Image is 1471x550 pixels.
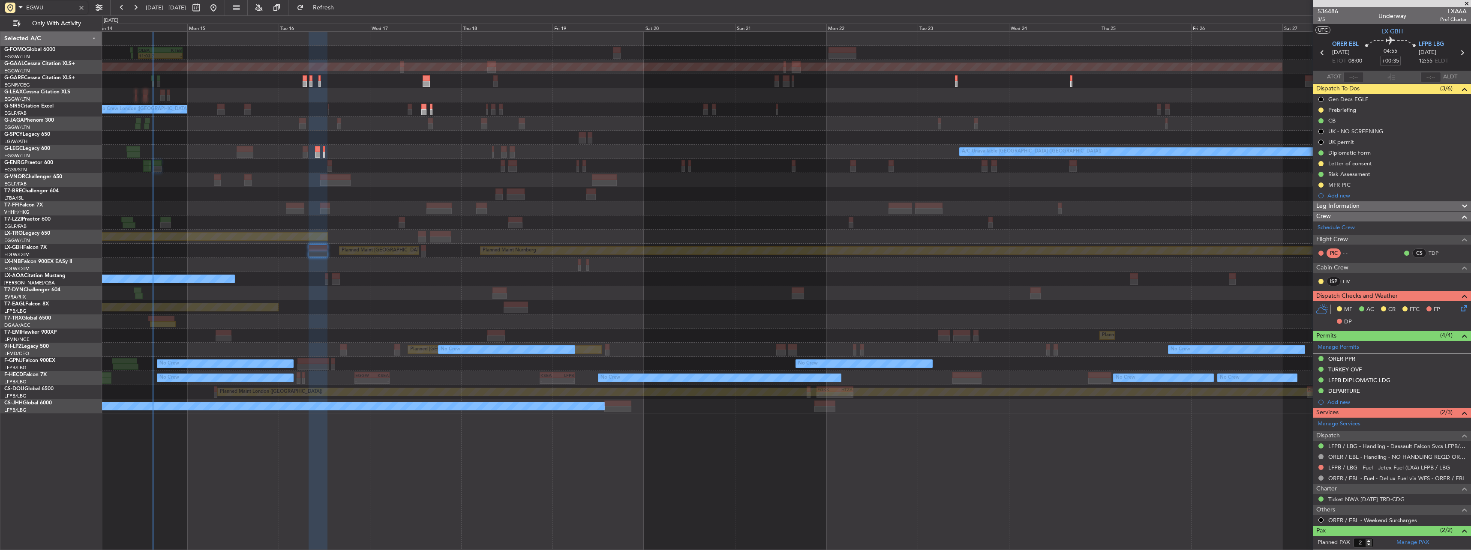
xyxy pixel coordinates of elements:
a: EGGW/LTN [4,124,30,131]
span: F-GPNJ [4,358,23,363]
a: EGGW/LTN [4,54,30,60]
div: No Crew [159,357,179,370]
div: KSEA [540,373,557,378]
span: CR [1388,305,1396,314]
div: - - [1343,249,1362,257]
span: FP [1434,305,1440,314]
span: LX-GBH [4,245,23,250]
div: Planned Maint London ([GEOGRAPHIC_DATA]) [220,386,322,398]
a: LFPB / LBG - Handling - Dassault Falcon Svcs LFPB/LBG [1328,442,1467,450]
input: Airport [26,1,75,14]
div: TURKEY OVF [1328,366,1362,373]
div: Fri 26 [1191,24,1282,31]
div: - [835,392,853,398]
span: LFPB LBG [1419,40,1444,49]
div: No Crew [798,357,818,370]
a: LX-AOACitation Mustang [4,273,66,278]
span: T7-BRE [4,188,22,194]
div: Planned Maint Nurnberg [483,244,536,257]
div: Wed 24 [1009,24,1100,31]
div: HTZA [835,387,853,392]
a: G-SIRSCitation Excel [4,104,54,109]
span: Flight Crew [1316,235,1348,245]
a: LFPB / LBG - Fuel - Jetex Fuel (LXA) LFPB / LBG [1328,464,1450,471]
div: - [1308,392,1325,398]
div: Wed 17 [370,24,461,31]
span: CS-JHH [4,401,23,406]
a: EGLF/FAB [4,110,27,117]
a: LFPB/LBG [4,379,27,385]
a: T7-EMIHawker 900XP [4,330,57,335]
a: T7-LZZIPraetor 600 [4,217,51,222]
a: ORER / EBL - Fuel - DeLux Fuel via WFS - ORER / EBL [1328,475,1465,482]
div: EGGW [355,373,372,378]
a: LIV [1343,278,1362,285]
span: Dispatch Checks and Weather [1316,291,1398,301]
span: LXA6A [1440,7,1467,16]
span: F-HECD [4,372,23,377]
div: Mon 22 [826,24,918,31]
a: EGGW/LTN [4,68,30,74]
div: UK permit [1328,138,1354,146]
div: Diplomatic Form [1328,149,1371,156]
div: - [355,378,372,383]
a: T7-FFIFalcon 7X [4,203,43,208]
a: Schedule Crew [1318,224,1355,232]
span: Dispatch To-Dos [1316,84,1360,94]
span: G-LEGC [4,146,23,151]
div: No Crew London ([GEOGRAPHIC_DATA]) [99,103,189,116]
a: EGLF/FAB [4,223,27,230]
div: MFR PIC [1328,181,1351,188]
div: CB [1328,117,1336,124]
div: - [372,378,389,383]
a: G-LEAXCessna Citation XLS [4,90,70,95]
span: MF [1344,305,1352,314]
a: EGGW/LTN [4,237,30,244]
div: Add new [1327,192,1467,199]
span: (4/4) [1440,331,1453,340]
span: AC [1366,305,1374,314]
div: EGKK [817,387,835,392]
a: EGGW/LTN [4,96,30,102]
span: ATOT [1327,73,1341,81]
span: FFC [1410,305,1420,314]
a: LX-INBFalcon 900EX EASy II [4,259,72,264]
a: Ticket NWA [DATE] TRD-CDG [1328,496,1405,503]
a: EDLW/DTM [4,251,30,258]
span: Dispatch [1316,431,1340,441]
a: G-GAALCessna Citation XLS+ [4,61,75,66]
span: CS-DOU [4,386,24,392]
div: - [540,378,557,383]
a: LFPB/LBG [4,365,27,371]
button: UTC [1315,26,1330,34]
a: CS-DOUGlobal 6500 [4,386,54,392]
span: [DATE] [1419,48,1436,57]
div: 11:03 Z [139,53,160,58]
a: T7-EAGLFalcon 8X [4,302,49,307]
a: EGGW/LTN [4,152,30,159]
a: G-ENRGPraetor 600 [4,160,53,165]
div: Underway [1378,12,1406,21]
span: Pax [1316,526,1326,536]
div: - [557,378,574,383]
a: [PERSON_NAME]/QSA [4,280,55,286]
a: F-HECDFalcon 7X [4,372,47,377]
a: EGSS/STN [4,167,27,173]
span: ALDT [1443,73,1457,81]
span: (2/2) [1440,526,1453,535]
div: No Crew [1171,343,1190,356]
a: T7-BREChallenger 604 [4,188,59,194]
span: [DATE] - [DATE] [146,4,186,12]
span: G-ENRG [4,160,24,165]
a: EGNR/CEG [4,82,30,88]
div: No Crew [1220,371,1240,384]
span: G-GAAL [4,61,24,66]
div: - [160,53,182,58]
a: LFPB/LBG [4,308,27,314]
div: KTEB [160,48,182,53]
span: Others [1316,505,1335,515]
span: G-VNOR [4,174,25,179]
div: Planned Maint [GEOGRAPHIC_DATA] ([GEOGRAPHIC_DATA]) [342,244,477,257]
span: G-FOMO [4,47,26,52]
span: Cabin Crew [1316,263,1348,273]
